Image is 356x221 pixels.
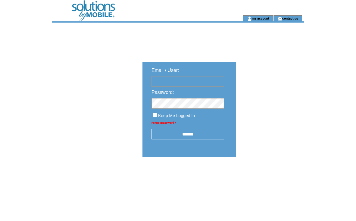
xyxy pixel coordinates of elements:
img: account_icon.gif;jsessionid=66E016BD1229483D0AA35F8A9A89370B [247,16,252,21]
img: contact_us_icon.gif;jsessionid=66E016BD1229483D0AA35F8A9A89370B [278,16,282,21]
a: my account [252,16,269,20]
span: Email / User: [151,68,179,73]
span: Password: [151,90,174,95]
span: Keep Me Logged In [158,113,195,118]
a: contact us [282,16,298,20]
img: transparent.png;jsessionid=66E016BD1229483D0AA35F8A9A89370B [253,172,283,180]
a: Forgot password? [151,121,176,124]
